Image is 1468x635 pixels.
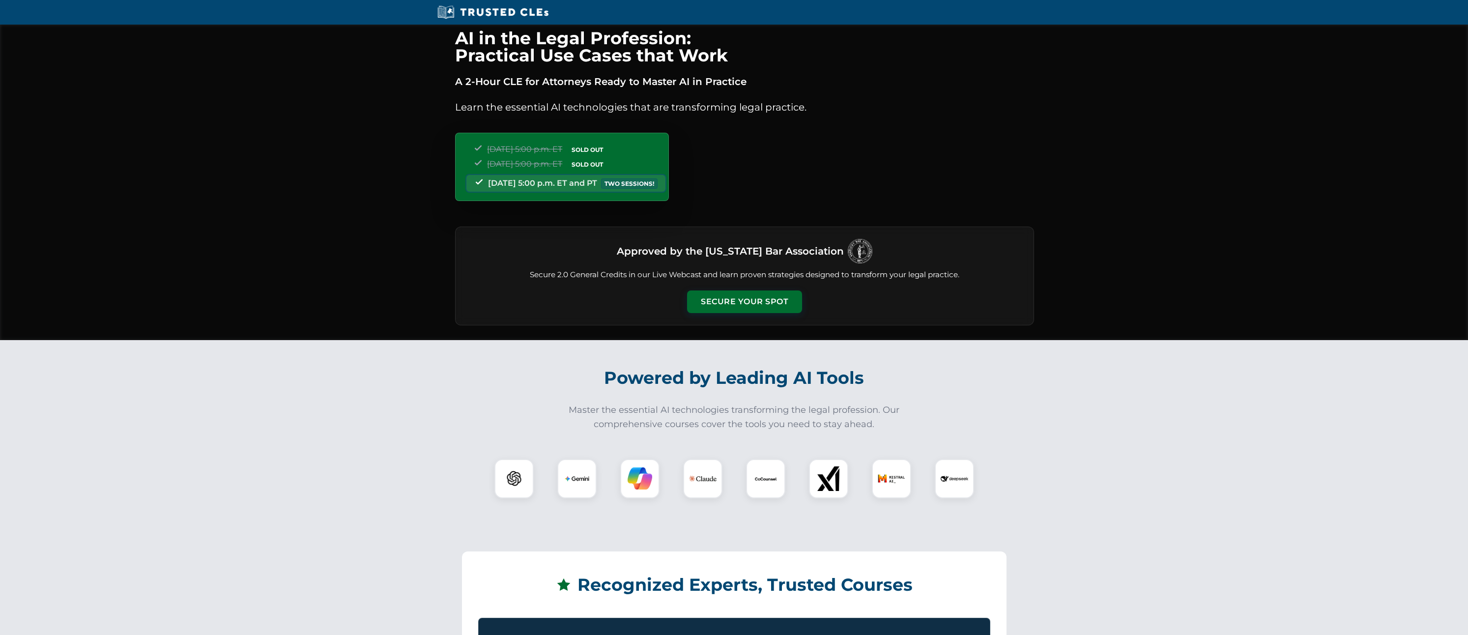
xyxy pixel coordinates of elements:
[753,466,778,491] img: CoCounsel Logo
[487,144,562,154] span: [DATE] 5:00 p.m. ET
[500,464,528,493] img: ChatGPT Logo
[455,74,1034,89] p: A 2-Hour CLE for Attorneys Ready to Master AI in Practice
[941,465,968,492] img: DeepSeek Logo
[565,466,589,491] img: Gemini Logo
[494,459,534,498] div: ChatGPT
[628,466,652,491] img: Copilot Logo
[809,459,848,498] div: xAI
[467,269,1022,281] p: Secure 2.0 General Credits in our Live Webcast and learn proven strategies designed to transform ...
[878,465,905,492] img: Mistral AI Logo
[568,159,606,170] span: SOLD OUT
[872,459,911,498] div: Mistral AI
[687,290,802,313] button: Secure Your Spot
[455,99,1034,115] p: Learn the essential AI technologies that are transforming legal practice.
[557,459,597,498] div: Gemini
[620,459,660,498] div: Copilot
[617,242,844,260] h3: Approved by the [US_STATE] Bar Association
[455,29,1034,64] h1: AI in the Legal Profession: Practical Use Cases that Work
[487,159,562,169] span: [DATE] 5:00 p.m. ET
[562,403,906,432] p: Master the essential AI technologies transforming the legal profession. Our comprehensive courses...
[848,239,872,263] img: Logo
[568,144,606,155] span: SOLD OUT
[434,5,552,20] img: Trusted CLEs
[478,568,990,602] h2: Recognized Experts, Trusted Courses
[462,361,1007,395] h2: Powered by Leading AI Tools
[689,465,717,492] img: Claude Logo
[935,459,974,498] div: DeepSeek
[683,459,722,498] div: Claude
[816,466,841,491] img: xAI Logo
[746,459,785,498] div: CoCounsel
